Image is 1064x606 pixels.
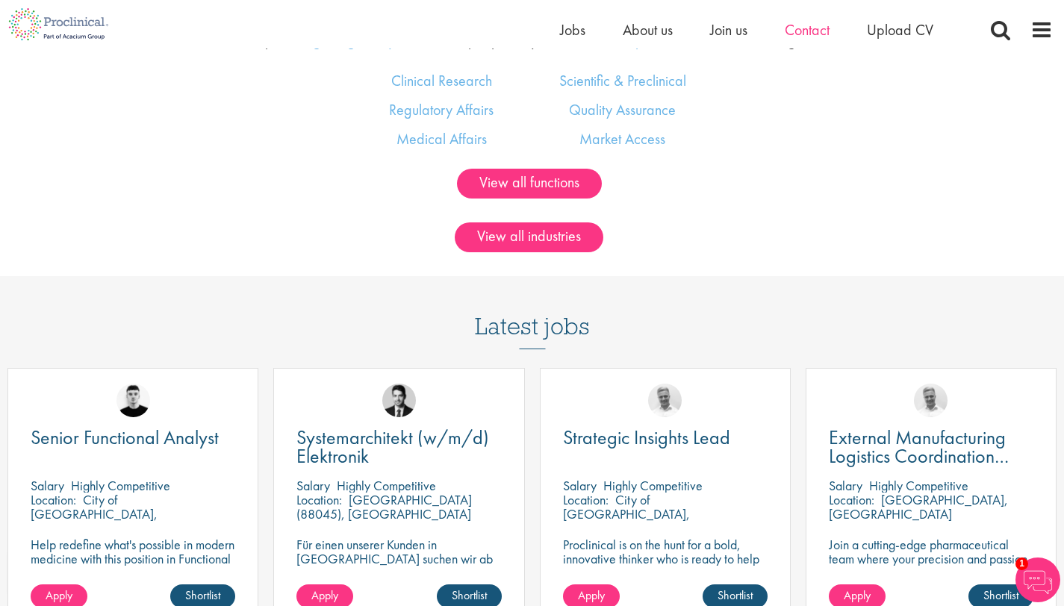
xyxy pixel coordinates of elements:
[313,31,395,50] a: grow globally
[563,537,768,594] p: Proclinical is on the hunt for a bold, innovative thinker who is ready to help push the boundarie...
[31,425,219,450] span: Senior Functional Analyst
[578,587,605,603] span: Apply
[31,428,235,447] a: Senior Functional Analyst
[296,428,501,466] a: Systemarchitekt (w/m/d) Elektronik
[475,276,590,349] h3: Latest jobs
[829,428,1033,466] a: External Manufacturing Logistics Coordination Support
[31,491,76,508] span: Location:
[563,477,597,494] span: Salary
[31,477,64,494] span: Salary
[296,477,330,494] span: Salary
[31,537,235,580] p: Help redefine what's possible in modern medicine with this position in Functional Analysis!
[914,384,948,417] img: Joshua Bye
[579,129,665,149] a: Market Access
[563,491,690,537] p: City of [GEOGRAPHIC_DATA], [GEOGRAPHIC_DATA]
[455,222,603,252] a: View all industries
[829,477,862,494] span: Salary
[785,20,830,40] a: Contact
[829,491,1008,522] p: [GEOGRAPHIC_DATA], [GEOGRAPHIC_DATA]
[389,100,494,119] a: Regulatory Affairs
[623,20,673,40] a: About us
[563,428,768,447] a: Strategic Insights Lead
[382,384,416,417] img: Thomas Wenig
[563,425,730,450] span: Strategic Insights Lead
[563,491,609,508] span: Location:
[296,491,342,508] span: Location:
[559,71,686,90] a: Scientific & Preclinical
[829,425,1009,487] span: External Manufacturing Logistics Coordination Support
[648,384,682,417] img: Joshua Bye
[710,20,747,40] a: Join us
[46,587,72,603] span: Apply
[1015,557,1028,570] span: 1
[396,129,487,149] a: Medical Affairs
[31,491,158,537] p: City of [GEOGRAPHIC_DATA], [GEOGRAPHIC_DATA]
[560,20,585,40] a: Jobs
[296,491,472,522] p: [GEOGRAPHIC_DATA] (88045), [GEOGRAPHIC_DATA]
[311,587,338,603] span: Apply
[569,100,676,119] a: Quality Assurance
[844,587,871,603] span: Apply
[603,477,703,494] p: Highly Competitive
[1015,557,1060,602] img: Chatbot
[337,477,436,494] p: Highly Competitive
[71,477,170,494] p: Highly Competitive
[612,31,736,50] a: all specialist functions
[296,425,489,469] span: Systemarchitekt (w/m/d) Elektronik
[116,384,150,417] img: Patrick Melody
[829,491,874,508] span: Location:
[391,71,492,90] a: Clinical Research
[869,477,968,494] p: Highly Competitive
[457,169,602,199] a: View all functions
[867,20,933,40] a: Upload CV
[829,537,1033,594] p: Join a cutting-edge pharmaceutical team where your precision and passion for supply chain will he...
